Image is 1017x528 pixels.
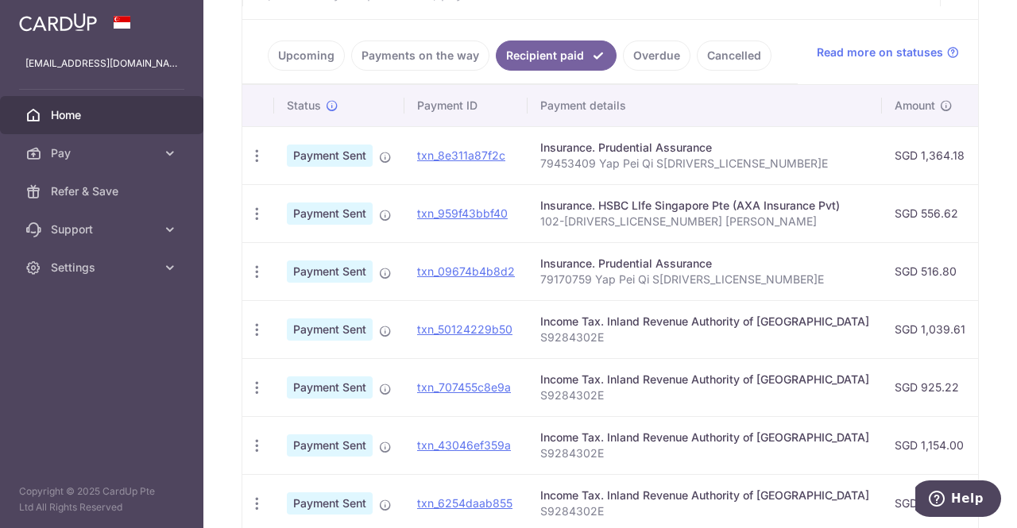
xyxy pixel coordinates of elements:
[287,260,373,283] span: Payment Sent
[268,40,345,71] a: Upcoming
[287,145,373,167] span: Payment Sent
[417,264,515,278] a: txn_09674b4b8d2
[540,445,869,461] p: S9284302E
[817,44,943,60] span: Read more on statuses
[540,314,869,330] div: Income Tax. Inland Revenue Authority of [GEOGRAPHIC_DATA]
[417,206,508,220] a: txn_959f43bbf40
[417,380,511,394] a: txn_707455c8e9a
[882,416,980,474] td: SGD 1,154.00
[817,44,959,60] a: Read more on statuses
[528,85,882,126] th: Payment details
[915,480,1001,520] iframe: Opens a widget where you can find more information
[882,126,980,184] td: SGD 1,364.18
[19,13,97,32] img: CardUp
[882,242,980,300] td: SGD 516.80
[25,56,178,71] p: [EMAIL_ADDRESS][DOMAIN_NAME]
[287,492,373,515] span: Payment Sent
[540,430,869,445] div: Income Tax. Inland Revenue Authority of [GEOGRAPHIC_DATA]
[882,358,980,416] td: SGD 925.22
[404,85,528,126] th: Payment ID
[540,503,869,519] p: S9284302E
[623,40,690,71] a: Overdue
[417,438,511,452] a: txn_43046ef359a
[287,434,373,457] span: Payment Sent
[895,98,935,114] span: Amount
[417,322,512,336] a: txn_50124229b50
[417,496,512,510] a: txn_6254daab855
[51,222,156,237] span: Support
[51,107,156,123] span: Home
[697,40,771,71] a: Cancelled
[540,272,869,287] p: 79170759 Yap Pei Qi S[DRIVERS_LICENSE_NUMBER]E
[540,256,869,272] div: Insurance. Prudential Assurance
[882,184,980,242] td: SGD 556.62
[540,140,869,156] div: Insurance. Prudential Assurance
[540,372,869,387] div: Income Tax. Inland Revenue Authority of [GEOGRAPHIC_DATA]
[287,376,373,399] span: Payment Sent
[540,330,869,345] p: S9284302E
[51,145,156,161] span: Pay
[540,214,869,229] p: 102-[DRIVERS_LICENSE_NUMBER] [PERSON_NAME]
[287,202,373,225] span: Payment Sent
[540,156,869,172] p: 79453409 Yap Pei Qi S[DRIVERS_LICENSE_NUMBER]E
[417,148,505,162] a: txn_8e311a87f2c
[540,488,869,503] div: Income Tax. Inland Revenue Authority of [GEOGRAPHIC_DATA]
[287,318,373,341] span: Payment Sent
[51,183,156,199] span: Refer & Save
[351,40,489,71] a: Payments on the way
[882,300,980,358] td: SGD 1,039.61
[540,198,869,214] div: Insurance. HSBC LIfe Singapore Pte (AXA Insurance Pvt)
[540,387,869,403] p: S9284302E
[496,40,617,71] a: Recipient paid
[287,98,321,114] span: Status
[51,260,156,276] span: Settings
